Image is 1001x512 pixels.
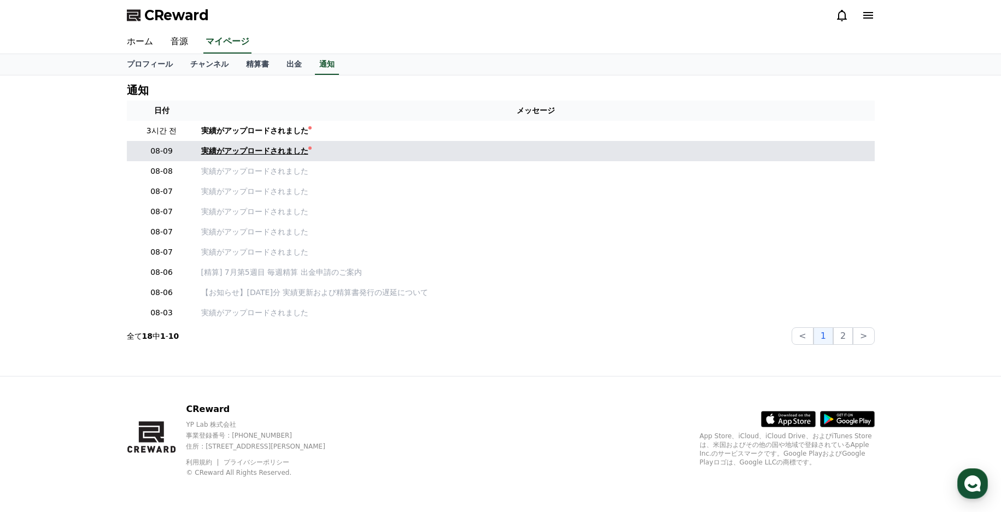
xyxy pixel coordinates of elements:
[144,7,209,24] span: CReward
[186,468,344,477] p: © CReward All Rights Reserved.
[91,363,123,372] span: Messages
[131,307,192,319] p: 08-03
[201,226,870,238] a: 実績がアップロードされました
[201,307,870,319] a: 実績がアップロードされました
[833,327,853,345] button: 2
[853,327,874,345] button: >
[168,332,179,340] strong: 10
[278,54,311,75] a: 出金
[131,267,192,278] p: 08-06
[700,432,875,467] p: App Store、iCloud、iCloud Drive、およびiTunes Storeは、米国およびその他の国や地域で登録されているApple Inc.のサービスマークです。Google P...
[160,332,166,340] strong: 1
[3,346,72,374] a: Home
[127,7,209,24] a: CReward
[118,31,162,54] a: ホーム
[201,125,870,137] a: 実績がアップロードされました
[201,125,308,137] div: 実績がアップロードされました
[315,54,339,75] a: 通知
[201,287,870,298] a: 【お知らせ】[DATE]分 実績更新および精算書発行の遅延について
[28,363,47,372] span: Home
[201,267,870,278] a: [精算] 7月第5週目 毎週精算 出金申請のご案内
[131,287,192,298] p: 08-06
[142,332,153,340] strong: 18
[131,226,192,238] p: 08-07
[792,327,813,345] button: <
[186,442,344,451] p: 住所 : [STREET_ADDRESS][PERSON_NAME]
[131,206,192,217] p: 08-07
[162,31,197,54] a: 音源
[201,186,870,197] a: 実績がアップロードされました
[127,84,149,96] h4: 通知
[201,145,308,157] div: 実績がアップロードされました
[141,346,210,374] a: Settings
[186,431,344,440] p: 事業登録番号 : [PHONE_NUMBER]
[131,246,192,258] p: 08-07
[186,420,344,429] p: YP Lab 株式会社
[186,403,344,416] p: CReward
[813,327,833,345] button: 1
[131,186,192,197] p: 08-07
[237,54,278,75] a: 精算書
[118,54,182,75] a: プロフィール
[127,101,197,121] th: 日付
[197,101,875,121] th: メッセージ
[162,363,189,372] span: Settings
[131,125,192,137] p: 3시간 전
[201,246,870,258] a: 実績がアップロードされました
[182,54,237,75] a: チャンネル
[201,145,870,157] a: 実績がアップロードされました
[131,145,192,157] p: 08-09
[131,166,192,177] p: 08-08
[186,458,220,466] a: 利用規約
[224,458,289,466] a: プライバシーポリシー
[201,166,870,177] a: 実績がアップロードされました
[201,206,870,217] a: 実績がアップロードされました
[72,346,141,374] a: Messages
[127,331,179,342] p: 全て 中 -
[203,31,251,54] a: マイページ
